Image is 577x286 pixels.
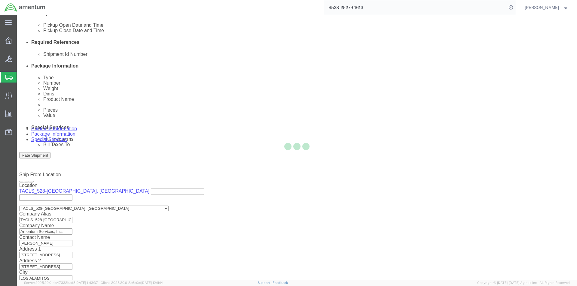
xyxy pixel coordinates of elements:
[324,0,507,15] input: Search for shipment number, reference number
[141,281,163,284] span: [DATE] 12:11:14
[4,3,46,12] img: logo
[258,281,273,284] a: Support
[524,4,569,11] button: [PERSON_NAME]
[525,4,559,11] span: Kajuan Barnwell
[477,280,570,285] span: Copyright © [DATE]-[DATE] Agistix Inc., All Rights Reserved
[24,281,98,284] span: Server: 2025.20.0-db47332bad5
[75,281,98,284] span: [DATE] 11:13:37
[101,281,163,284] span: Client: 2025.20.0-8c6e0cf
[273,281,288,284] a: Feedback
